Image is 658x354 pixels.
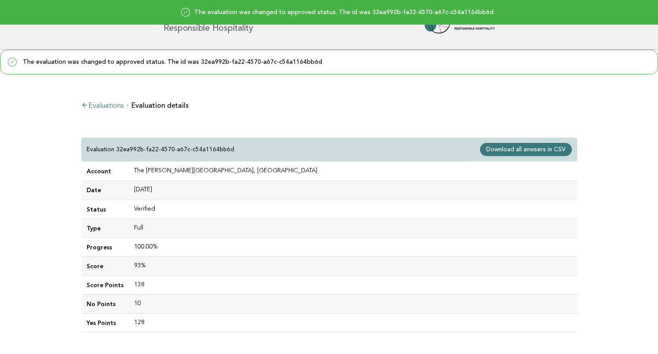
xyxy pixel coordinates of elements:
td: Verified [129,200,577,219]
a: Download all anwsers in CSV [480,143,571,156]
td: Status [81,200,129,219]
td: Score Points [81,275,129,294]
td: 138 [129,275,577,294]
td: No Points [81,294,129,313]
td: Account [81,162,129,181]
td: 10 [129,294,577,313]
td: Progress [81,237,129,256]
img: Forbes Travel Guide [425,11,495,39]
td: Yes Points [81,314,129,332]
li: Evaluation details [127,102,189,109]
p: Evaluation 32ea992b-fa22-4570-a67c-c54a1164bb6d [87,146,234,153]
td: [DATE] [129,181,577,200]
td: The [PERSON_NAME][GEOGRAPHIC_DATA], [GEOGRAPHIC_DATA] [129,162,577,181]
td: Type [81,219,129,237]
td: Date [81,181,129,200]
td: 100.00% [129,237,577,256]
td: 93% [129,256,577,275]
a: Evaluations [81,102,124,109]
td: Full [129,219,577,237]
h1: Responsible Hospitality [164,17,253,33]
td: Score [81,256,129,275]
td: 128 [129,314,577,332]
